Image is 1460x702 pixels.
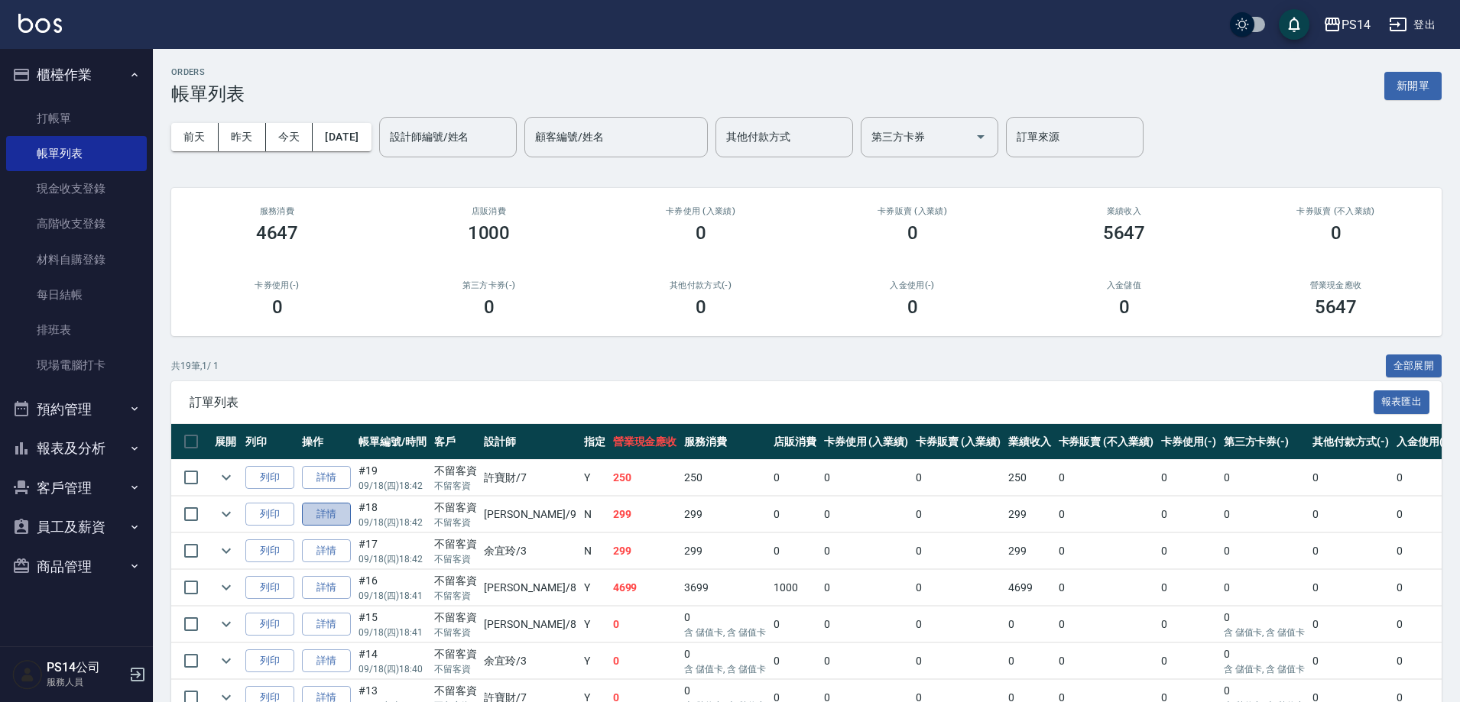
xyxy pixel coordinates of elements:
a: 詳情 [302,503,351,526]
h3: 0 [272,296,283,318]
a: 排班表 [6,312,147,348]
a: 材料自購登錄 [6,242,147,277]
button: [DATE] [313,123,371,151]
td: #15 [355,607,430,642]
td: 0 [820,460,913,496]
div: 不留客資 [434,536,477,552]
a: 每日結帳 [6,277,147,312]
td: 0 [1220,460,1309,496]
a: 詳情 [302,649,351,673]
td: 0 [1393,607,1455,642]
p: 含 儲值卡, 含 儲值卡 [1224,662,1306,676]
td: Y [580,643,609,679]
td: 3699 [680,570,770,606]
td: #18 [355,497,430,532]
th: 第三方卡券(-) [1220,424,1309,460]
th: 列印 [242,424,298,460]
th: 客戶 [430,424,481,460]
td: 0 [1309,460,1393,496]
button: 列印 [245,503,294,526]
td: #17 [355,533,430,569]
td: 許寶財 /7 [480,460,579,496]
td: N [580,533,609,569]
div: 不留客資 [434,646,477,662]
p: 09/18 (四) 18:42 [359,516,427,529]
td: 0 [1309,533,1393,569]
td: 299 [1004,497,1055,532]
h2: 卡券使用(-) [190,280,365,290]
td: 0 [1393,460,1455,496]
td: 0 [912,497,1004,532]
button: 報表匯出 [1374,390,1430,414]
button: expand row [215,576,238,599]
div: PS14 [1342,15,1371,34]
td: 0 [1157,607,1220,642]
td: 余宜玲 /3 [480,643,579,679]
a: 詳情 [302,466,351,490]
a: 詳情 [302,576,351,600]
td: 0 [1220,570,1309,606]
td: 0 [1220,533,1309,569]
td: 0 [1220,607,1309,642]
a: 現場電腦打卡 [6,348,147,383]
td: 0 [680,643,770,679]
td: 0 [1157,460,1220,496]
h3: 5647 [1103,222,1146,244]
td: 0 [609,643,681,679]
td: #19 [355,460,430,496]
div: 不留客資 [434,500,477,516]
td: 0 [1004,607,1055,642]
a: 現金收支登錄 [6,171,147,206]
h3: 0 [696,222,706,244]
p: 09/18 (四) 18:41 [359,626,427,639]
td: [PERSON_NAME] /9 [480,497,579,532]
td: 0 [1393,497,1455,532]
th: 操作 [298,424,355,460]
button: 櫃檯作業 [6,55,147,95]
th: 業績收入 [1004,424,1055,460]
td: 0 [1393,643,1455,679]
td: 0 [1393,570,1455,606]
td: 0 [770,607,820,642]
button: expand row [215,649,238,672]
th: 卡券販賣 (入業績) [912,424,1004,460]
td: 250 [1004,460,1055,496]
p: 09/18 (四) 18:41 [359,589,427,603]
button: 新開單 [1384,72,1442,100]
td: 0 [609,607,681,642]
div: 不留客資 [434,573,477,589]
div: 不留客資 [434,463,477,479]
td: 0 [820,533,913,569]
td: 1000 [770,570,820,606]
button: PS14 [1317,9,1377,40]
h3: 0 [1331,222,1342,244]
th: 店販消費 [770,424,820,460]
a: 帳單列表 [6,136,147,171]
td: N [580,497,609,532]
a: 報表匯出 [1374,394,1430,409]
a: 打帳單 [6,101,147,136]
th: 入金使用(-) [1393,424,1455,460]
th: 卡券使用 (入業績) [820,424,913,460]
td: 0 [770,643,820,679]
h2: ORDERS [171,67,245,77]
td: 0 [1055,607,1157,642]
h2: 卡券販賣 (入業績) [825,206,1000,216]
div: 不留客資 [434,683,477,699]
p: 含 儲值卡, 含 儲值卡 [1224,626,1306,639]
td: 0 [1055,497,1157,532]
div: 不留客資 [434,610,477,626]
th: 卡券使用(-) [1157,424,1220,460]
button: 列印 [245,576,294,600]
td: 0 [1393,533,1455,569]
td: #14 [355,643,430,679]
span: 訂單列表 [190,395,1374,410]
h2: 業績收入 [1037,206,1212,216]
button: 員工及薪資 [6,507,147,547]
h3: 服務消費 [190,206,365,216]
button: expand row [215,503,238,526]
td: 299 [1004,533,1055,569]
td: 0 [912,570,1004,606]
a: 高階收支登錄 [6,206,147,241]
p: 09/18 (四) 18:40 [359,662,427,676]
